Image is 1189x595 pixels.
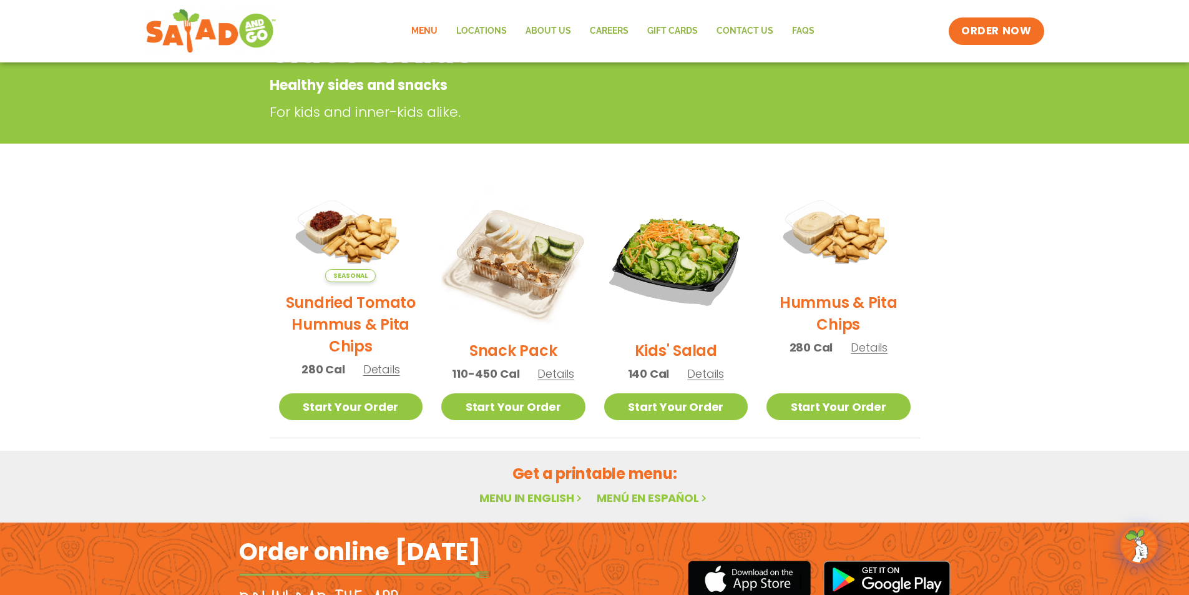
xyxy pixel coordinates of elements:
span: 110-450 Cal [452,365,519,382]
a: Start Your Order [766,393,911,420]
a: GIFT CARDS [638,17,707,46]
img: Product photo for Kids’ Salad [604,186,748,330]
img: Product photo for Sundried Tomato Hummus & Pita Chips [279,186,423,282]
h2: Order online [DATE] [239,536,481,567]
a: Start Your Order [441,393,585,420]
h2: Kids' Salad [635,340,717,361]
a: Menú en español [597,490,709,506]
img: Product photo for Snack Pack [441,186,585,330]
span: 280 Cal [301,361,345,378]
img: Product photo for Hummus & Pita Chips [766,186,911,282]
p: For kids and inner-kids alike. [270,102,825,122]
h2: Sundried Tomato Hummus & Pita Chips [279,292,423,357]
a: Careers [580,17,638,46]
a: Start Your Order [279,393,423,420]
img: new-SAG-logo-768×292 [145,6,277,56]
a: Contact Us [707,17,783,46]
nav: Menu [402,17,824,46]
span: 140 Cal [628,365,670,382]
span: ORDER NOW [961,24,1031,39]
a: About Us [516,17,580,46]
span: Details [537,366,574,381]
a: Start Your Order [604,393,748,420]
a: FAQs [783,17,824,46]
h2: Get a printable menu: [270,463,920,484]
a: Menu in English [479,490,584,506]
img: wpChatIcon [1122,528,1157,563]
a: ORDER NOW [949,17,1044,45]
span: Details [851,340,888,355]
p: Healthy sides and snacks [270,75,820,96]
span: Details [687,366,724,381]
span: Details [363,361,400,377]
h2: Hummus & Pita Chips [766,292,911,335]
a: Menu [402,17,447,46]
a: Locations [447,17,516,46]
img: fork [239,571,489,578]
span: 280 Cal [790,339,833,356]
h2: Snack Pack [469,340,557,361]
span: Seasonal [325,269,376,282]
